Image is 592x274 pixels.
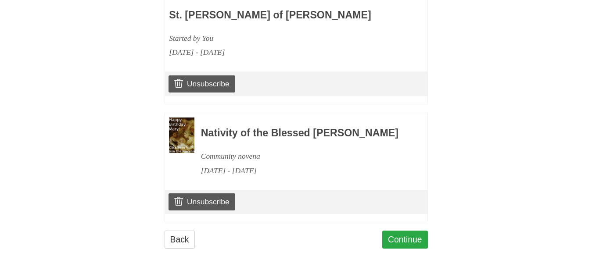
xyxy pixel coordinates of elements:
a: Unsubscribe [169,75,235,92]
a: Continue [382,231,428,249]
h3: St. [PERSON_NAME] of [PERSON_NAME] [169,10,372,21]
h3: Nativity of the Blessed [PERSON_NAME] [201,128,404,139]
div: [DATE] - [DATE] [201,164,404,178]
div: [DATE] - [DATE] [169,45,372,60]
div: Started by You [169,31,372,46]
a: Back [165,231,195,249]
img: Novena image [169,117,194,153]
a: Unsubscribe [169,193,235,210]
div: Community novena [201,149,404,164]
